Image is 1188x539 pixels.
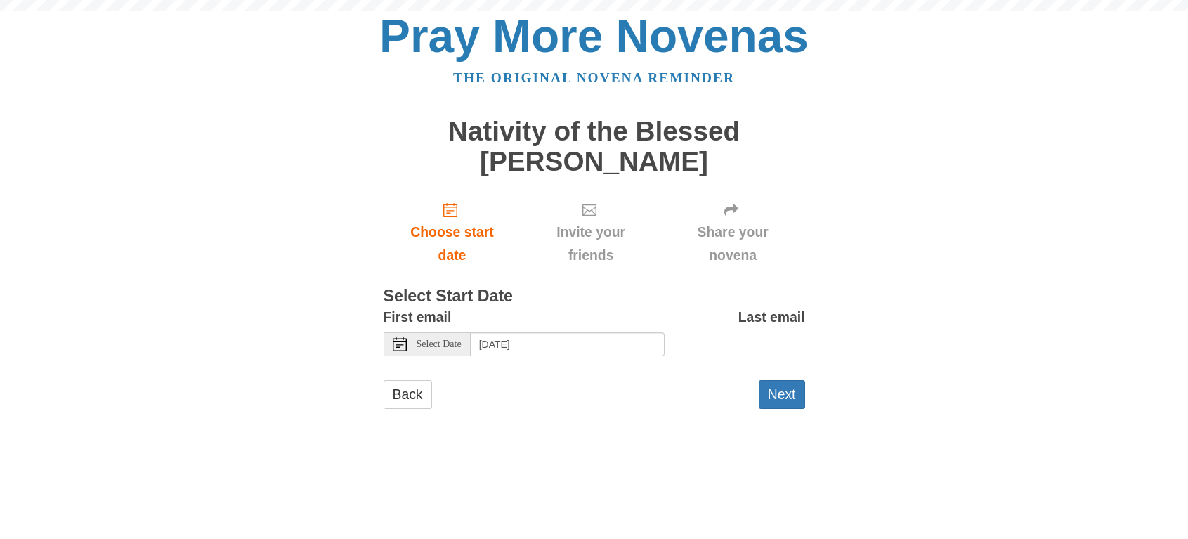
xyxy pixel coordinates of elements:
a: The original novena reminder [453,70,735,85]
span: Choose start date [398,221,507,267]
a: Choose start date [384,190,521,274]
button: Next [759,380,805,409]
label: Last email [738,306,805,329]
a: Back [384,380,432,409]
a: Pray More Novenas [379,10,809,62]
h1: Nativity of the Blessed [PERSON_NAME] [384,117,805,176]
div: Click "Next" to confirm your start date first. [661,190,805,274]
span: Share your novena [675,221,791,267]
span: Invite your friends [535,221,646,267]
label: First email [384,306,452,329]
div: Click "Next" to confirm your start date first. [521,190,660,274]
span: Select Date [417,339,462,349]
h3: Select Start Date [384,287,805,306]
